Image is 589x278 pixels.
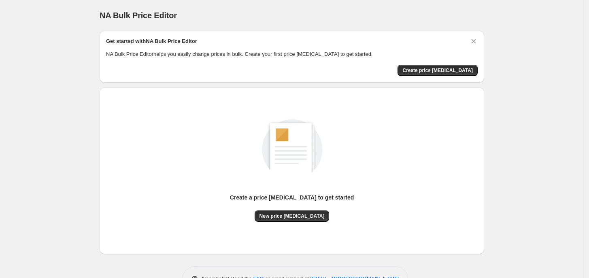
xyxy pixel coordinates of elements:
[230,193,354,202] p: Create a price [MEDICAL_DATA] to get started
[255,210,330,222] button: New price [MEDICAL_DATA]
[106,37,197,45] h2: Get started with NA Bulk Price Editor
[470,37,478,45] button: Dismiss card
[398,65,478,76] button: Create price change job
[402,67,473,74] span: Create price [MEDICAL_DATA]
[100,11,177,20] span: NA Bulk Price Editor
[259,213,325,219] span: New price [MEDICAL_DATA]
[106,50,478,58] p: NA Bulk Price Editor helps you easily change prices in bulk. Create your first price [MEDICAL_DAT...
